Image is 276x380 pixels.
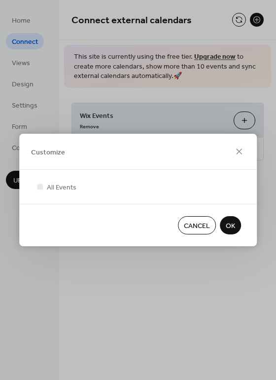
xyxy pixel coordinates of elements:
[47,183,76,193] span: All Events
[31,147,65,157] span: Customize
[184,221,210,231] span: Cancel
[220,216,241,234] button: OK
[226,221,235,231] span: OK
[178,216,216,234] button: Cancel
